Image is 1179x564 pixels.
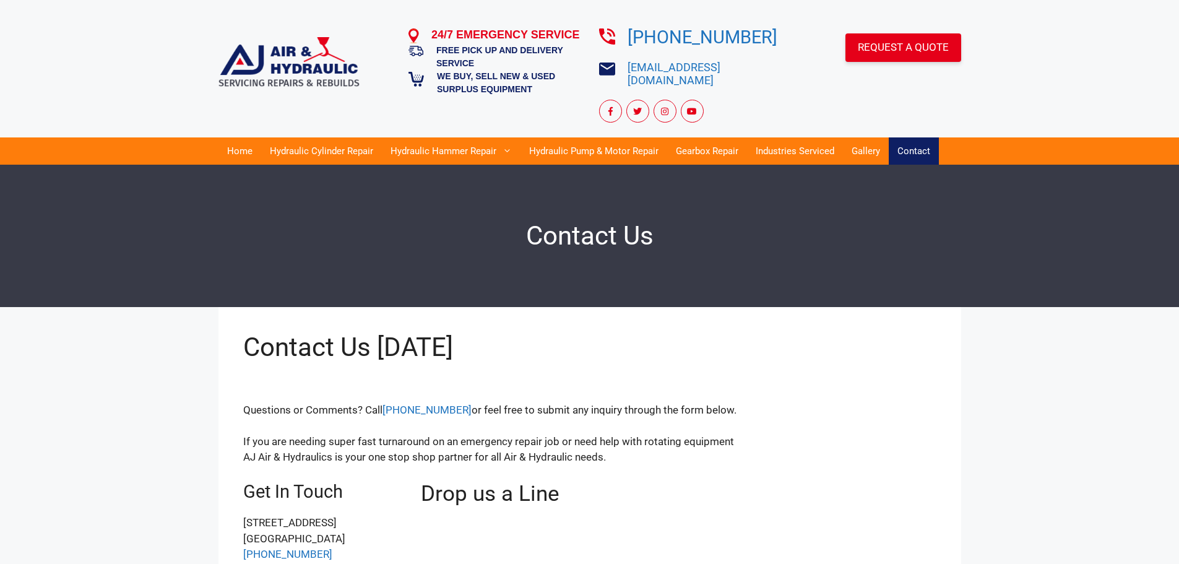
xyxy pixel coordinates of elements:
a: Hydraulic Hammer Repair [382,137,520,165]
a: [EMAIL_ADDRESS][DOMAIN_NAME] [628,61,720,87]
a: Hydraulic Cylinder Repair [261,137,382,165]
h2: Drop us a Line [421,481,936,507]
a: Industries Serviced [747,137,843,165]
h5: WE BUY, SELL NEW & USED SURPLUS EQUIPMENT [437,70,581,96]
a: Home [218,137,261,165]
h5: FREE PICK UP AND DELIVERY SERVICE [436,44,581,70]
h1: Contact Us [218,220,961,251]
a: Gallery [843,137,889,165]
p: Questions or Comments? Call or feel free to submit any inquiry through the form below. [243,402,936,419]
h1: Contact Us [DATE] [243,332,936,363]
p: [STREET_ADDRESS] [GEOGRAPHIC_DATA] [243,515,403,563]
a: [PHONE_NUMBER] [382,404,472,416]
h4: 24/7 EMERGENCY SERVICE [431,27,581,43]
p: If you are needing super fast turnaround on an emergency repair job or need help with rotating eq... [243,434,936,466]
a: Hydraulic Pump & Motor Repair [520,137,667,165]
a: [PHONE_NUMBER] [243,548,332,560]
a: Gearbox Repair [667,137,747,165]
h3: Get In Touch [243,481,403,503]
a: [PHONE_NUMBER] [628,27,777,48]
a: Contact [889,137,939,165]
a: REQUEST A QUOTE [845,33,961,62]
